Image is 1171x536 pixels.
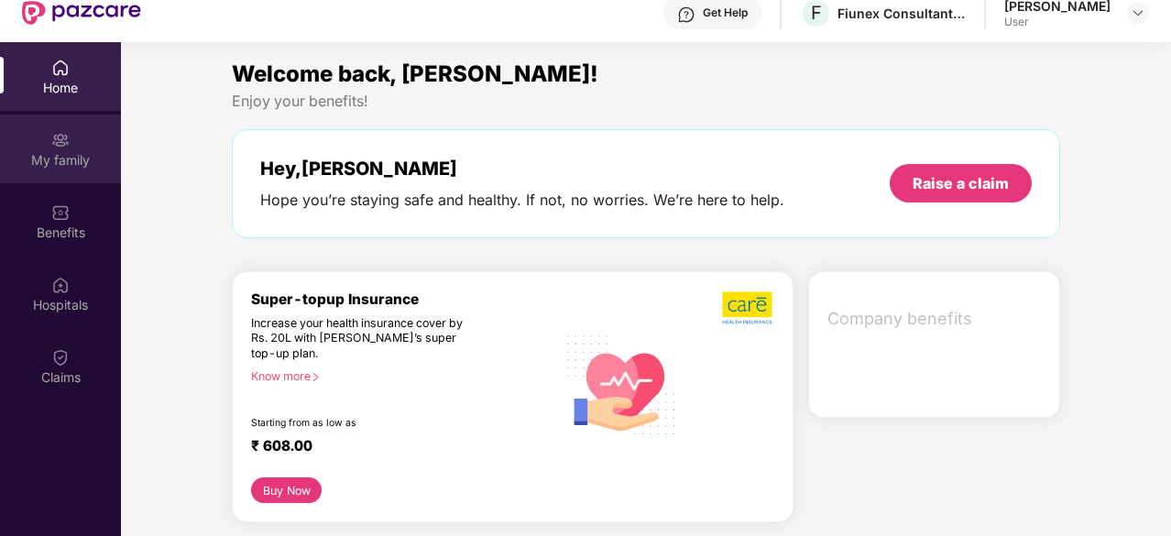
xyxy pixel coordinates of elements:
[51,276,70,294] img: svg+xml;base64,PHN2ZyBpZD0iSG9zcGl0YWxzIiB4bWxucz0iaHR0cDovL3d3dy53My5vcmcvMjAwMC9zdmciIHdpZHRoPS...
[251,369,545,382] div: Know more
[677,5,695,24] img: svg+xml;base64,PHN2ZyBpZD0iSGVscC0zMngzMiIgeG1sbnM9Imh0dHA6Ly93d3cudzMub3JnLzIwMDAvc3ZnIiB3aWR0aD...
[703,5,748,20] div: Get Help
[22,1,141,25] img: New Pazcare Logo
[816,295,1059,343] div: Company benefits
[232,92,1060,111] div: Enjoy your benefits!
[51,59,70,77] img: svg+xml;base64,PHN2ZyBpZD0iSG9tZSIgeG1sbnM9Imh0dHA6Ly93d3cudzMub3JnLzIwMDAvc3ZnIiB3aWR0aD0iMjAiIG...
[232,60,598,87] span: Welcome back, [PERSON_NAME]!
[913,173,1009,193] div: Raise a claim
[251,290,556,308] div: Super-topup Insurance
[251,417,478,430] div: Starting from as low as
[51,348,70,366] img: svg+xml;base64,PHN2ZyBpZD0iQ2xhaW0iIHhtbG5zPSJodHRwOi8vd3d3LnczLm9yZy8yMDAwL3N2ZyIgd2lkdGg9IjIwIi...
[827,306,1045,332] span: Company benefits
[260,158,784,180] div: Hey, [PERSON_NAME]
[311,372,321,382] span: right
[837,5,966,22] div: Fiunex Consultants Private Limited
[556,317,687,450] img: svg+xml;base64,PHN2ZyB4bWxucz0iaHR0cDovL3d3dy53My5vcmcvMjAwMC9zdmciIHhtbG5zOnhsaW5rPSJodHRwOi8vd3...
[260,191,784,210] div: Hope you’re staying safe and healthy. If not, no worries. We’re here to help.
[251,316,477,362] div: Increase your health insurance cover by Rs. 20L with [PERSON_NAME]’s super top-up plan.
[251,477,322,503] button: Buy Now
[51,203,70,222] img: svg+xml;base64,PHN2ZyBpZD0iQmVuZWZpdHMiIHhtbG5zPSJodHRwOi8vd3d3LnczLm9yZy8yMDAwL3N2ZyIgd2lkdGg9Ij...
[1131,5,1145,20] img: svg+xml;base64,PHN2ZyBpZD0iRHJvcGRvd24tMzJ4MzIiIHhtbG5zPSJodHRwOi8vd3d3LnczLm9yZy8yMDAwL3N2ZyIgd2...
[1004,15,1111,29] div: User
[251,437,538,459] div: ₹ 608.00
[811,2,822,24] span: F
[51,131,70,149] img: svg+xml;base64,PHN2ZyB3aWR0aD0iMjAiIGhlaWdodD0iMjAiIHZpZXdCb3g9IjAgMCAyMCAyMCIgZmlsbD0ibm9uZSIgeG...
[722,290,774,325] img: b5dec4f62d2307b9de63beb79f102df3.png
